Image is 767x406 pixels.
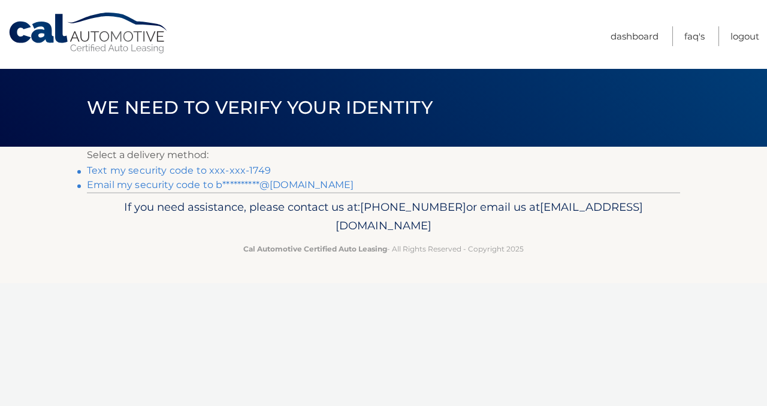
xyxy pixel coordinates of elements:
p: - All Rights Reserved - Copyright 2025 [95,243,672,255]
a: Cal Automotive [8,12,170,54]
a: FAQ's [684,26,705,46]
a: Logout [730,26,759,46]
a: Email my security code to b**********@[DOMAIN_NAME] [87,179,354,190]
span: [PHONE_NUMBER] [360,200,466,214]
span: We need to verify your identity [87,96,433,119]
strong: Cal Automotive Certified Auto Leasing [243,244,387,253]
a: Dashboard [611,26,659,46]
p: If you need assistance, please contact us at: or email us at [95,198,672,236]
p: Select a delivery method: [87,147,680,163]
a: Text my security code to xxx-xxx-1749 [87,165,271,176]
